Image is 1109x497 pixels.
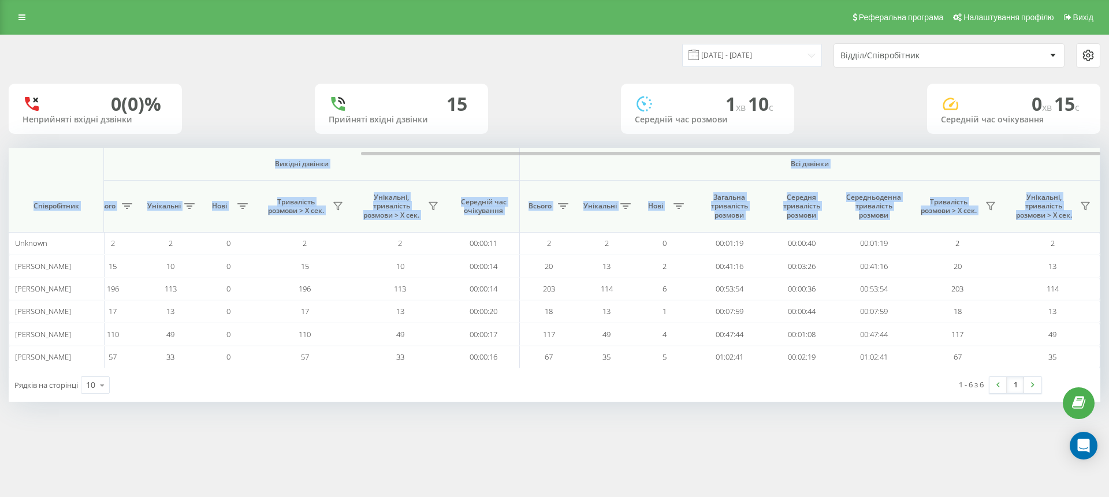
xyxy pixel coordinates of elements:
[166,261,174,271] span: 10
[951,283,963,294] span: 203
[1042,101,1054,114] span: хв
[456,197,511,215] span: Середній час очікування
[838,278,910,300] td: 00:53:54
[448,278,520,300] td: 00:00:14
[663,306,667,316] span: 1
[166,329,174,339] span: 49
[303,238,307,248] span: 2
[543,283,555,294] span: 203
[166,352,174,362] span: 33
[736,101,748,114] span: хв
[838,323,910,345] td: 00:47:44
[602,352,611,362] span: 35
[1048,352,1056,362] span: 35
[547,238,551,248] span: 2
[765,278,838,300] td: 00:00:36
[111,159,493,169] span: Вихідні дзвінки
[109,352,117,362] span: 57
[663,329,667,339] span: 4
[396,306,404,316] span: 13
[725,91,748,116] span: 1
[15,261,71,271] span: [PERSON_NAME]
[448,323,520,345] td: 00:00:17
[663,261,667,271] span: 2
[86,379,95,391] div: 10
[301,261,309,271] span: 15
[1048,329,1056,339] span: 49
[226,261,230,271] span: 0
[941,115,1086,125] div: Середній час очікування
[663,283,667,294] span: 6
[448,232,520,255] td: 00:00:11
[748,91,773,116] span: 10
[955,238,959,248] span: 2
[107,283,119,294] span: 196
[916,197,982,215] span: Тривалість розмови > Х сек.
[263,197,329,215] span: Тривалість розмови > Х сек.
[23,115,168,125] div: Неприйняті вхідні дзвінки
[602,329,611,339] span: 49
[396,352,404,362] span: 33
[1032,91,1054,116] span: 0
[1011,193,1077,220] span: Унікальні, тривалість розмови > Х сек.
[545,306,553,316] span: 18
[838,232,910,255] td: 00:01:19
[765,346,838,368] td: 00:02:19
[448,346,520,368] td: 00:00:16
[1048,306,1056,316] span: 13
[226,329,230,339] span: 0
[448,255,520,277] td: 00:00:14
[205,201,234,211] span: Нові
[15,352,71,362] span: [PERSON_NAME]
[693,278,765,300] td: 00:53:54
[396,261,404,271] span: 10
[109,261,117,271] span: 15
[545,261,553,271] span: 20
[663,238,667,248] span: 0
[107,329,119,339] span: 110
[448,300,520,323] td: 00:00:20
[693,346,765,368] td: 01:02:41
[329,115,474,125] div: Прийняті вхідні дзвінки
[1048,261,1056,271] span: 13
[111,238,115,248] span: 2
[15,306,71,316] span: [PERSON_NAME]
[765,300,838,323] td: 00:00:44
[18,201,94,211] span: Співробітник
[301,306,309,316] span: 17
[963,13,1054,22] span: Налаштування профілю
[169,238,173,248] span: 2
[15,283,71,294] span: [PERSON_NAME]
[838,255,910,277] td: 00:41:16
[602,306,611,316] span: 13
[358,193,425,220] span: Унікальні, тривалість розмови > Х сек.
[1054,91,1080,116] span: 15
[954,261,962,271] span: 20
[838,300,910,323] td: 00:07:59
[693,232,765,255] td: 00:01:19
[765,255,838,277] td: 00:03:26
[396,329,404,339] span: 49
[398,238,402,248] span: 2
[90,201,118,211] span: Всього
[693,255,765,277] td: 00:41:16
[774,193,829,220] span: Середня тривалість розмови
[859,13,944,22] span: Реферальна програма
[954,352,962,362] span: 67
[14,380,78,390] span: Рядків на сторінці
[951,329,963,339] span: 117
[663,352,667,362] span: 5
[111,93,161,115] div: 0 (0)%
[1075,101,1080,114] span: c
[226,238,230,248] span: 0
[693,300,765,323] td: 00:07:59
[446,93,467,115] div: 15
[846,193,901,220] span: Середньоденна тривалість розмови
[1047,283,1059,294] span: 114
[166,306,174,316] span: 13
[840,51,978,61] div: Відділ/Співробітник
[147,201,181,211] span: Унікальні
[769,101,773,114] span: c
[554,159,1066,169] span: Всі дзвінки
[641,201,670,211] span: Нові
